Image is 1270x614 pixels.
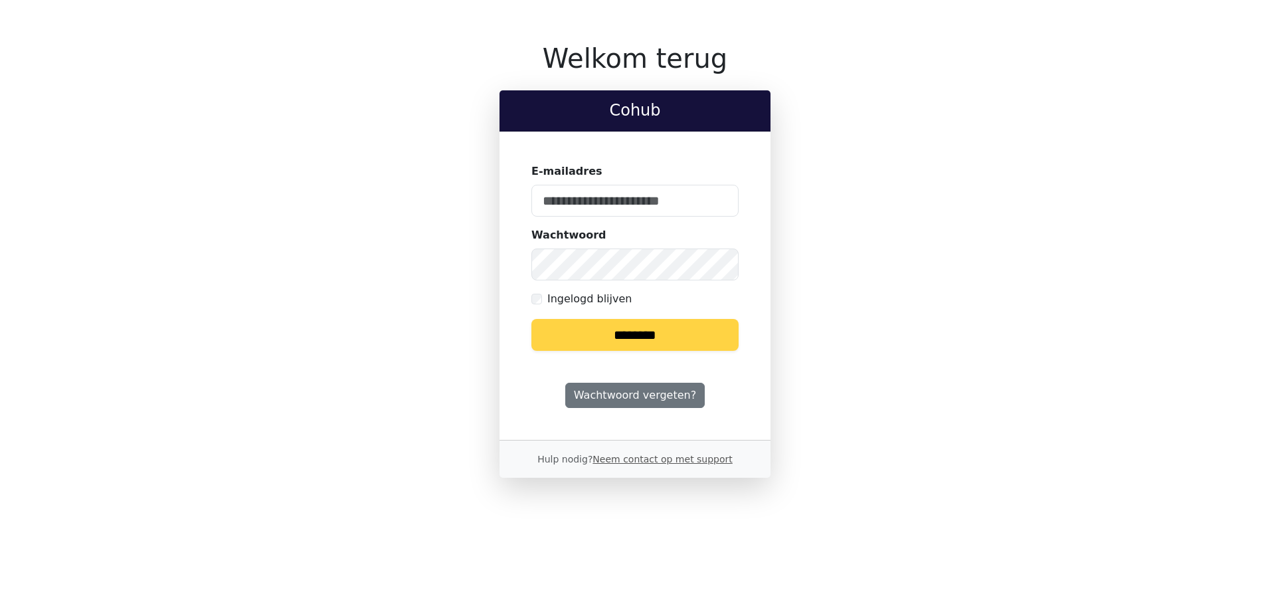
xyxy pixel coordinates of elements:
h2: Cohub [510,101,760,120]
h1: Welkom terug [499,43,771,74]
label: E-mailadres [531,163,602,179]
a: Neem contact op met support [592,454,732,464]
small: Hulp nodig? [537,454,733,464]
label: Ingelogd blijven [547,291,632,307]
a: Wachtwoord vergeten? [565,383,705,408]
label: Wachtwoord [531,227,606,243]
